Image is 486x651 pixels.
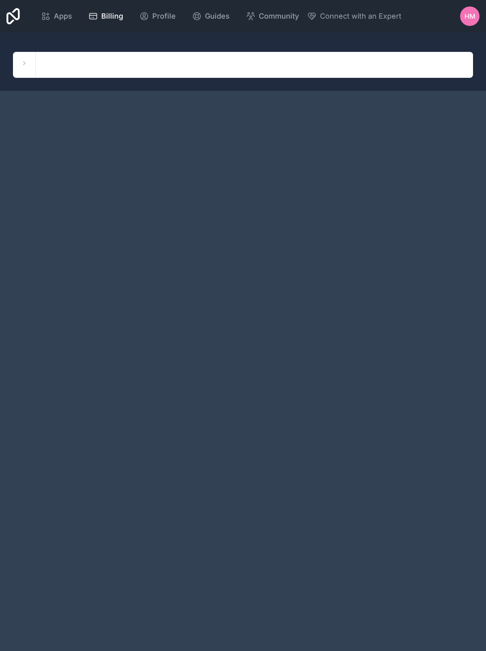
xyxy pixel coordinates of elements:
[34,7,79,25] a: Apps
[82,7,130,25] a: Billing
[54,11,72,22] span: Apps
[259,11,299,22] span: Community
[465,11,475,21] span: HM
[307,11,401,22] button: Connect with an Expert
[320,11,401,22] span: Connect with an Expert
[152,11,176,22] span: Profile
[185,7,236,25] a: Guides
[101,11,123,22] span: Billing
[205,11,230,22] span: Guides
[239,7,305,25] a: Community
[133,7,182,25] a: Profile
